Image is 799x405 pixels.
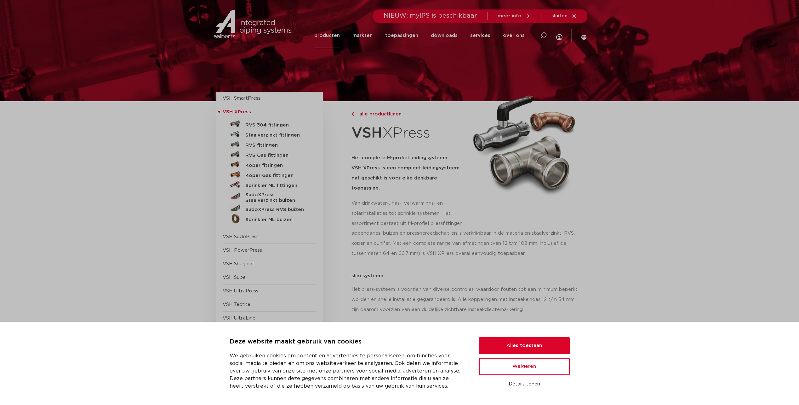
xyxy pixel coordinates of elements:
p: Deze website maakt gebruik van cookies [230,337,464,347]
h5: Staalverzinkt fittingen [245,132,308,138]
a: alle productlijnen [351,110,465,118]
a: RVS Gas fittingen [223,149,317,159]
p: Het press-systeem is voorzien van diverse controles, waardoor fouten tot een minimum beperkt word... [351,285,583,315]
a: over ons [503,23,525,48]
span: meer info [498,14,522,18]
h5: RVS Gas fittingen [245,153,308,158]
img: chevron-right.svg [351,112,354,116]
span: VSH XPress [223,109,251,114]
a: toepassingen [385,23,418,48]
button: Alles toestaan [479,337,570,354]
a: Sprinkler ML fittingen [223,179,317,190]
a: Staalverzinkt fittingen [223,129,317,139]
a: SudoXPress Staalverzinkt buizen [223,190,317,203]
a: SudoXPress RVS buizen [223,203,317,214]
h5: Koper Gas fittingen [245,173,308,179]
a: markten [352,23,373,48]
a: Koper fittingen [223,159,317,169]
h5: SudoXPress RVS buizen [245,207,308,213]
p: slim systeem [351,273,583,278]
h5: RVS 304 fittingen [245,122,308,128]
a: VSH SudoPress [223,234,259,239]
h5: Sprinkler ML fittingen [245,183,308,189]
h5: SudoXPress Staalverzinkt buizen [245,192,308,203]
h5: RVS fittingen [245,143,308,148]
a: Koper Gas fittingen [223,169,317,179]
a: Sprinkler ML buizen [223,214,317,224]
a: RVS fittingen [223,139,317,149]
div: my IPS [556,21,562,50]
h5: Het complete M-profiel leidingsysteem VSH XPress is een compleet leidingsysteem dat geschikt is v... [351,153,465,193]
button: Details tonen [479,379,570,390]
a: RVS 304 fittingen [223,119,317,129]
a: VSH UltraPress [223,289,258,293]
p: Van drinkwater-, gas-, verwarmings- en solarinstallaties tot sprinklersystemen. Het assortiment b... [351,198,465,229]
p: appendages, buizen en pressgereedschap en is verkrijgbaar in de materialen staalverzinkt, RVS, ko... [351,228,583,259]
a: meer info [498,13,531,19]
nav: Menu [314,23,525,48]
strong: VSH [351,126,382,140]
h5: Koper fittingen [245,163,308,168]
span: alle productlijnen [356,112,402,116]
span: sluiten [551,14,568,18]
p: Met de Leak Before Pressed-functie herkent u direct niet gepresste fittingen. Want dankzij de sli... [351,319,583,349]
a: services [470,23,490,48]
h1: XPress [351,121,465,145]
a: downloads [431,23,458,48]
h5: Sprinkler ML buizen [245,217,308,223]
a: VSH Shurjoint [223,261,254,266]
a: VSH Super [223,275,248,280]
a: VSH SmartPress [223,96,260,101]
a: sluiten [551,13,577,19]
a: VSH Tectite [223,302,250,307]
a: VSH PowerPress [223,248,262,253]
span: NIEUW: myIPS is beschikbaar [384,13,477,19]
button: Weigeren [479,358,570,375]
a: VSH UltraLine [223,316,255,320]
p: We gebruiken cookies om content en advertenties te personaliseren, om functies voor social media ... [230,352,464,390]
a: producten [314,23,340,48]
